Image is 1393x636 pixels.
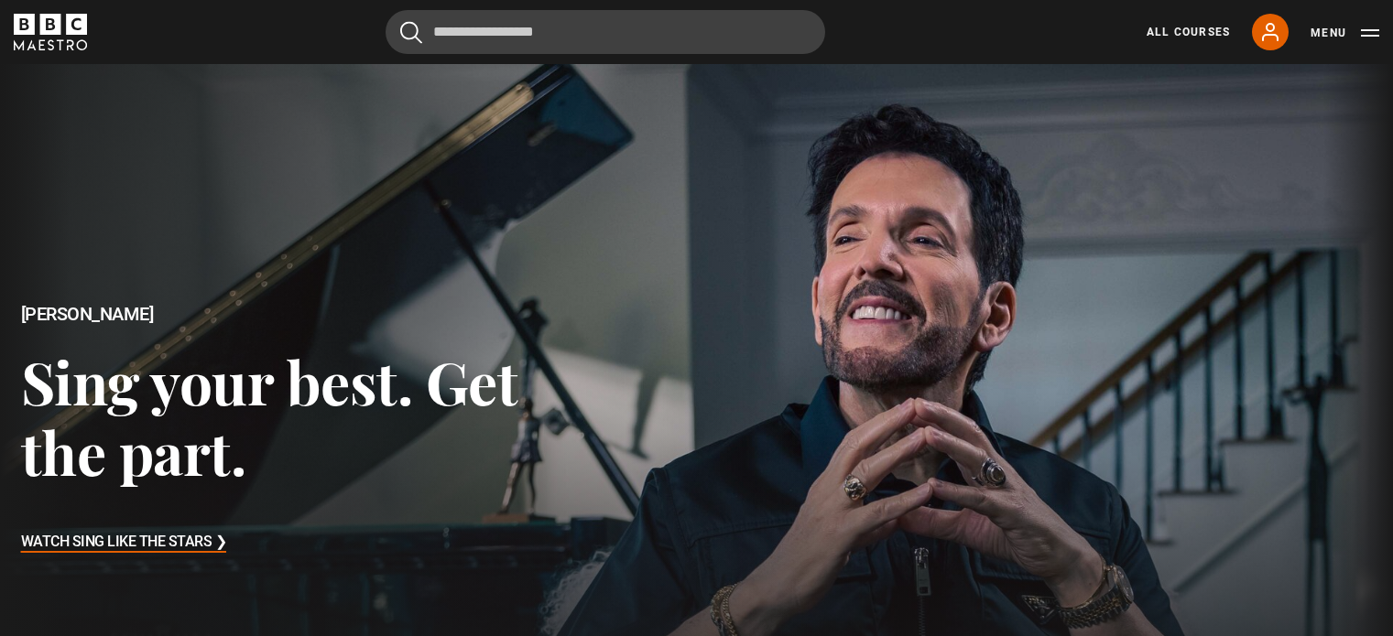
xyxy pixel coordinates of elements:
h3: Watch Sing Like the Stars ❯ [21,529,227,556]
button: Submit the search query [400,21,422,44]
input: Search [386,10,825,54]
button: Toggle navigation [1311,24,1379,42]
svg: BBC Maestro [14,14,87,50]
h3: Sing your best. Get the part. [21,346,558,488]
a: All Courses [1147,24,1230,40]
h2: [PERSON_NAME] [21,304,558,325]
